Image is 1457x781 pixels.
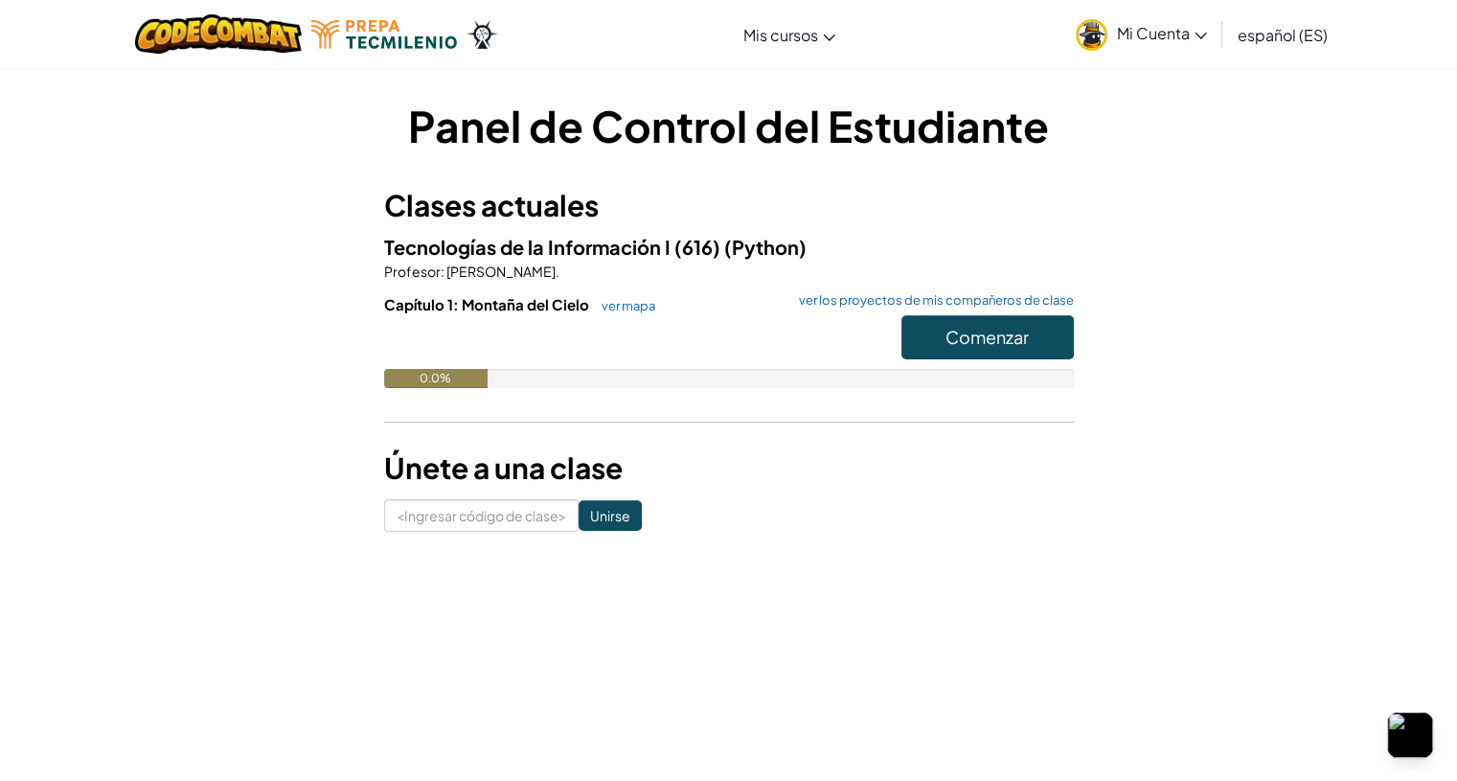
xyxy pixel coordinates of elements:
font: ver mapa [602,298,655,313]
font: Panel de Control del Estudiante [408,99,1049,152]
input: Unirse [579,500,642,531]
font: (Python) [724,235,807,259]
font: Únete a una clase [384,449,623,486]
font: 0.0% [420,371,451,385]
font: Mi Cuenta [1117,23,1190,43]
img: Logotipo de Tecmilenio [311,20,457,49]
img: Logotipo de CodeCombat [135,14,303,54]
font: Clases actuales [384,187,599,223]
font: : [441,263,444,280]
a: español (ES) [1228,9,1337,60]
font: ver los proyectos de mis compañeros de clase [799,292,1074,308]
button: Comenzar [901,315,1074,359]
font: Comenzar [945,326,1029,348]
font: [PERSON_NAME]. [446,263,559,280]
font: Tecnologías de la Información I (616) [384,235,720,259]
font: Mis cursos [743,25,818,45]
font: Profesor [384,263,441,280]
img: Ozaria [467,20,497,49]
font: Capítulo 1: Montaña del Cielo [384,295,589,313]
img: avatar [1076,19,1107,51]
input: <Ingresar código de clase> [384,499,579,532]
font: español (ES) [1238,25,1328,45]
a: Mi Cuenta [1066,4,1217,64]
a: Mis cursos [734,9,845,60]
